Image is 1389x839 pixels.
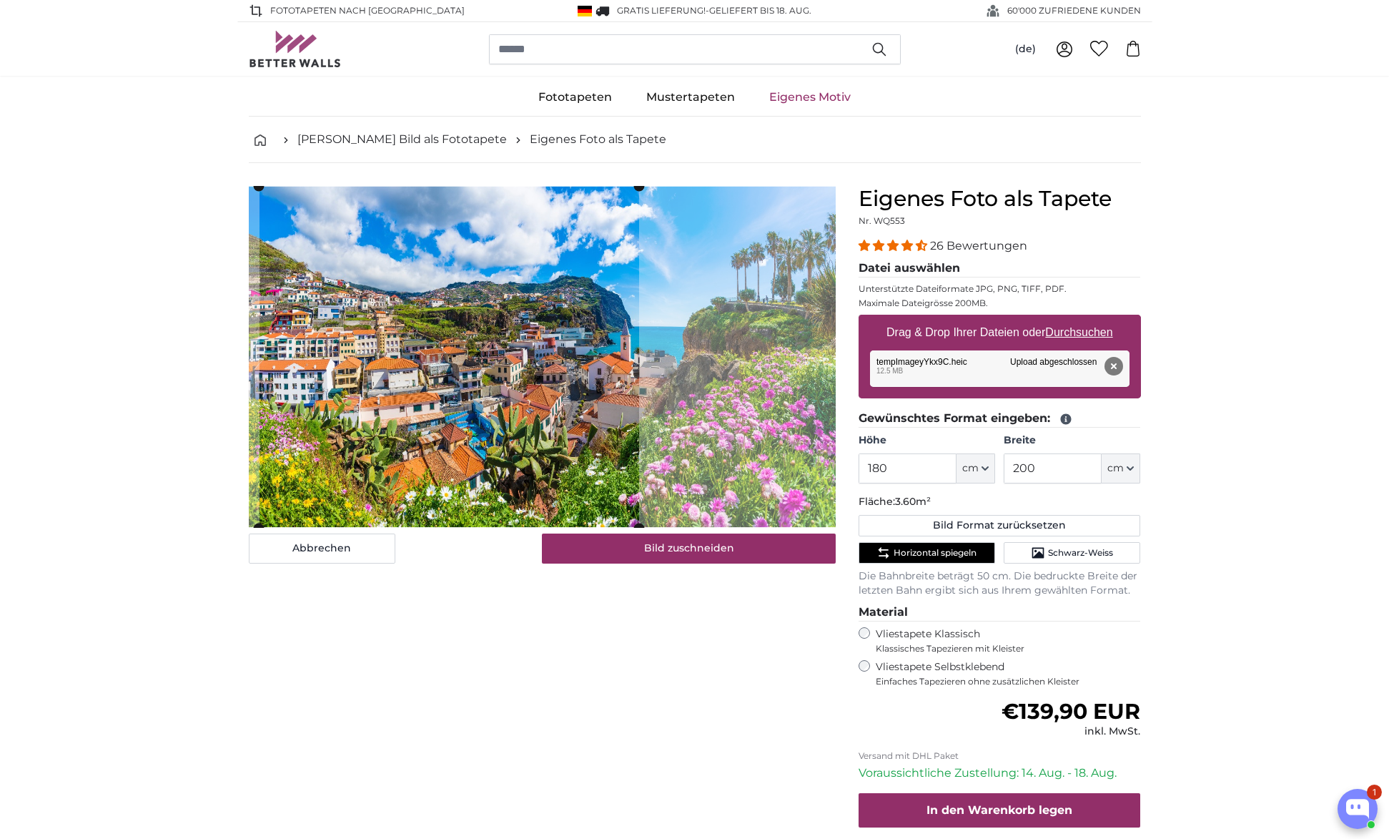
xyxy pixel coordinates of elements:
[530,131,666,148] a: Eigenes Foto als Tapete
[859,515,1141,536] button: Bild Format zurücksetzen
[706,5,811,16] span: -
[249,534,395,564] button: Abbrechen
[957,453,995,484] button: cm
[1002,698,1140,725] span: €139,90 EUR
[1367,785,1382,800] div: 1
[1007,4,1141,17] span: 60'000 ZUFRIEDENE KUNDEN
[1102,453,1140,484] button: cm
[876,660,1141,687] label: Vliestapete Selbstklebend
[629,79,752,116] a: Mustertapeten
[521,79,629,116] a: Fototapeten
[297,131,507,148] a: [PERSON_NAME] Bild als Fototapete
[1004,36,1047,62] button: (de)
[1107,461,1124,476] span: cm
[859,569,1141,598] p: Die Bahnbreite beträgt 50 cm. Die bedruckte Breite der letzten Bahn ergibt sich aus Ihrem gewählt...
[859,298,1141,309] p: Maximale Dateigrösse 200MB.
[617,5,706,16] span: GRATIS Lieferung!
[859,765,1141,782] p: Voraussichtliche Zustellung: 14. Aug. - 18. Aug.
[930,239,1027,252] span: 26 Bewertungen
[881,318,1119,347] label: Drag & Drop Ihrer Dateien oder
[926,803,1072,817] span: In den Warenkorb legen
[859,260,1141,278] legend: Datei auswählen
[876,627,1129,654] label: Vliestapete Klassisch
[876,676,1141,687] span: Einfaches Tapezieren ohne zusätzlichen Kleister
[859,495,1141,509] p: Fläche:
[709,5,811,16] span: Geliefert bis 18. Aug.
[859,542,995,564] button: Horizontal spiegeln
[270,4,465,17] span: Fototapeten nach [GEOGRAPHIC_DATA]
[1002,725,1140,739] div: inkl. MwSt.
[752,79,868,116] a: Eigenes Motiv
[578,6,592,16] img: Deutschland
[859,604,1141,622] legend: Material
[859,239,930,252] span: 4.54 stars
[249,117,1141,163] nav: breadcrumbs
[859,750,1141,762] p: Versand mit DHL Paket
[962,461,979,476] span: cm
[894,547,977,559] span: Horizontal spiegeln
[1048,547,1113,559] span: Schwarz-Weiss
[249,31,342,67] img: Betterwalls
[859,283,1141,295] p: Unterstützte Dateiformate JPG, PNG, TIFF, PDF.
[895,495,931,508] span: 3.60m²
[1045,326,1112,338] u: Durchsuchen
[542,534,836,564] button: Bild zuschneiden
[876,643,1129,654] span: Klassisches Tapezieren mit Kleister
[1004,433,1140,448] label: Breite
[1338,789,1378,829] button: Open chatbox
[859,433,995,448] label: Höhe
[859,186,1141,212] h1: Eigenes Foto als Tapete
[1004,542,1140,564] button: Schwarz-Weiss
[859,793,1141,828] button: In den Warenkorb legen
[859,410,1141,428] legend: Gewünschtes Format eingeben:
[859,215,905,226] span: Nr. WQ553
